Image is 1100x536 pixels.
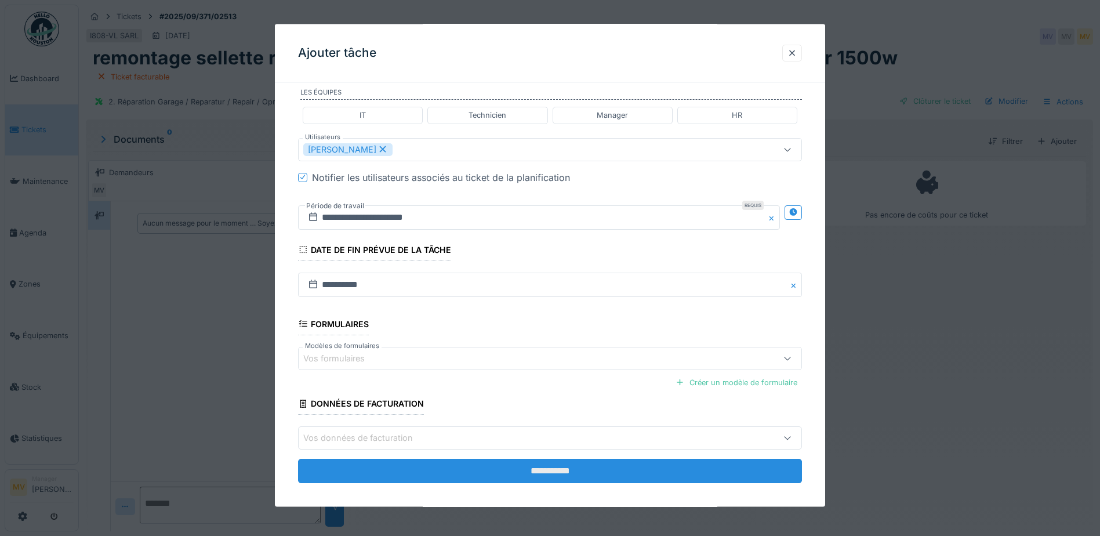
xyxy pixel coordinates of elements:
label: Modèles de formulaires [303,341,382,350]
button: Close [767,205,780,229]
div: Créer un modèle de formulaire [671,374,802,390]
div: IT [360,110,366,121]
div: Manager [597,110,628,121]
h3: Ajouter tâche [298,46,376,60]
button: Close [789,272,802,296]
div: Notifier les utilisateurs associés au ticket de la planification [312,170,570,184]
label: Utilisateurs [303,132,343,142]
div: HR [732,110,742,121]
div: Vos données de facturation [303,432,429,444]
div: Requis [742,200,764,209]
div: Formulaires [298,315,369,335]
div: Technicien [469,110,506,121]
label: Période de travail [305,199,365,212]
div: Date de fin prévue de la tâche [298,241,451,260]
div: Données de facturation [298,395,424,415]
label: Les équipes [300,87,802,100]
div: [PERSON_NAME] [303,143,393,155]
div: Vos formulaires [303,352,381,365]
